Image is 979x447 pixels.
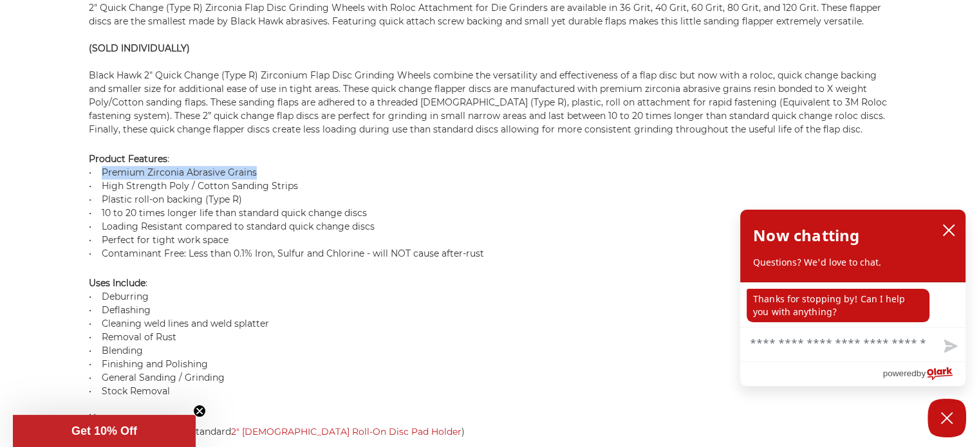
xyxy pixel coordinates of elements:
div: olark chatbox [740,209,966,387]
strong: Use on [89,412,120,424]
div: Get 10% OffClose teaser [13,415,196,447]
p: 2" Quick Change (Type R) Zirconia Flap Disc Grinding Wheels with Roloc Attachment for Die Grinder... [89,1,891,136]
button: close chatbox [938,221,959,240]
button: Send message [933,332,965,361]
h2: Now chatting [753,223,859,248]
a: Powered by Olark [882,362,965,386]
strong: (SOLD INDIVIDUALLY) [89,42,190,54]
div: chat [740,282,965,327]
button: Close Chatbox [928,399,966,437]
span: powered [882,365,916,381]
span: Get 10% Off [71,424,137,437]
p: Thanks for stopping by! Can I help you with anything? [747,289,929,322]
button: Close teaser [193,405,206,417]
span: by [917,365,926,381]
strong: Product Features [89,153,167,165]
strong: Uses Include [89,277,145,289]
p: Questions? We'd love to chat. [753,256,953,269]
p: : • Premium Zirconia Abrasive Grains • High Strength Poly / Cotton Sanding Strips • Plastic roll-... [89,152,891,260]
a: 2" [DEMOGRAPHIC_DATA] Roll-On Disc Pad Holder [231,426,462,437]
